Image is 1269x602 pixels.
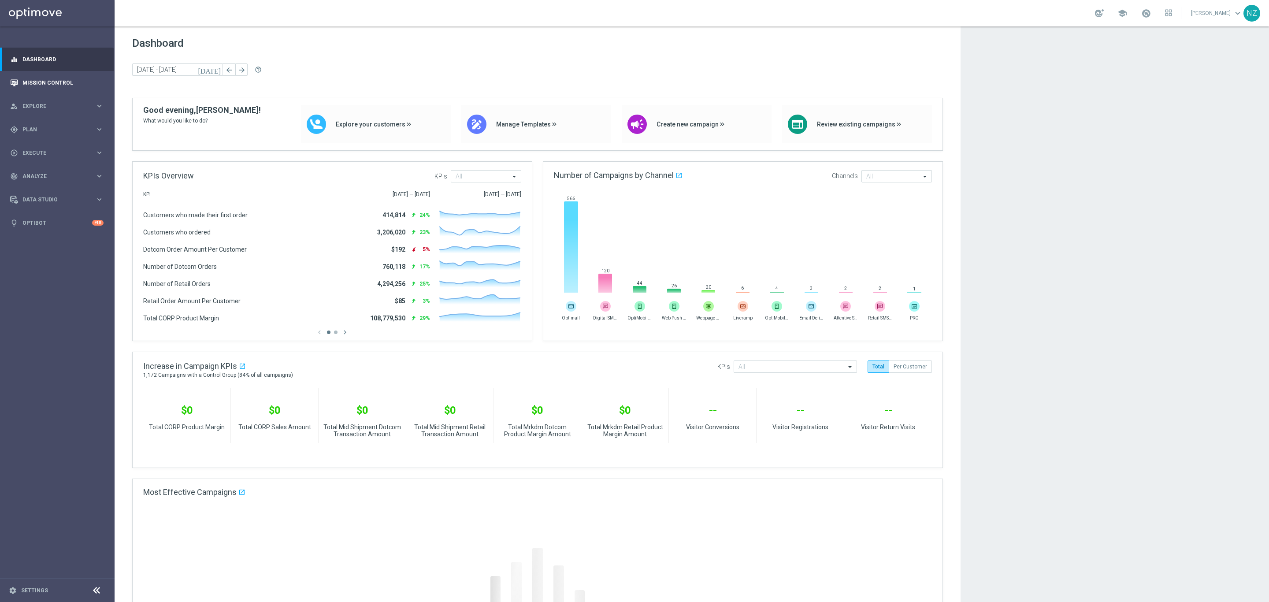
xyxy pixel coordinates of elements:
[22,211,92,234] a: Optibot
[22,48,104,71] a: Dashboard
[10,56,104,63] button: equalizer Dashboard
[10,149,95,157] div: Execute
[95,172,104,180] i: keyboard_arrow_right
[10,56,18,63] i: equalizer
[10,126,18,134] i: gps_fixed
[21,588,48,593] a: Settings
[10,102,18,110] i: person_search
[10,71,104,94] div: Mission Control
[10,196,95,204] div: Data Studio
[95,102,104,110] i: keyboard_arrow_right
[10,103,104,110] button: person_search Explore keyboard_arrow_right
[95,195,104,204] i: keyboard_arrow_right
[10,126,95,134] div: Plan
[10,219,104,227] button: lightbulb Optibot +10
[22,127,95,132] span: Plan
[95,125,104,134] i: keyboard_arrow_right
[22,174,95,179] span: Analyze
[10,219,18,227] i: lightbulb
[10,211,104,234] div: Optibot
[1190,7,1243,20] a: [PERSON_NAME]keyboard_arrow_down
[10,173,104,180] button: track_changes Analyze keyboard_arrow_right
[10,126,104,133] button: gps_fixed Plan keyboard_arrow_right
[1117,8,1127,18] span: school
[9,587,17,595] i: settings
[95,149,104,157] i: keyboard_arrow_right
[10,149,104,156] button: play_circle_outline Execute keyboard_arrow_right
[22,150,95,156] span: Execute
[10,149,18,157] i: play_circle_outline
[22,71,104,94] a: Mission Control
[10,102,95,110] div: Explore
[10,172,18,180] i: track_changes
[92,220,104,226] div: +10
[22,197,95,202] span: Data Studio
[10,196,104,203] button: Data Studio keyboard_arrow_right
[1243,5,1260,22] div: NZ
[10,48,104,71] div: Dashboard
[22,104,95,109] span: Explore
[1233,8,1243,18] span: keyboard_arrow_down
[10,172,95,180] div: Analyze
[10,79,104,86] button: Mission Control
